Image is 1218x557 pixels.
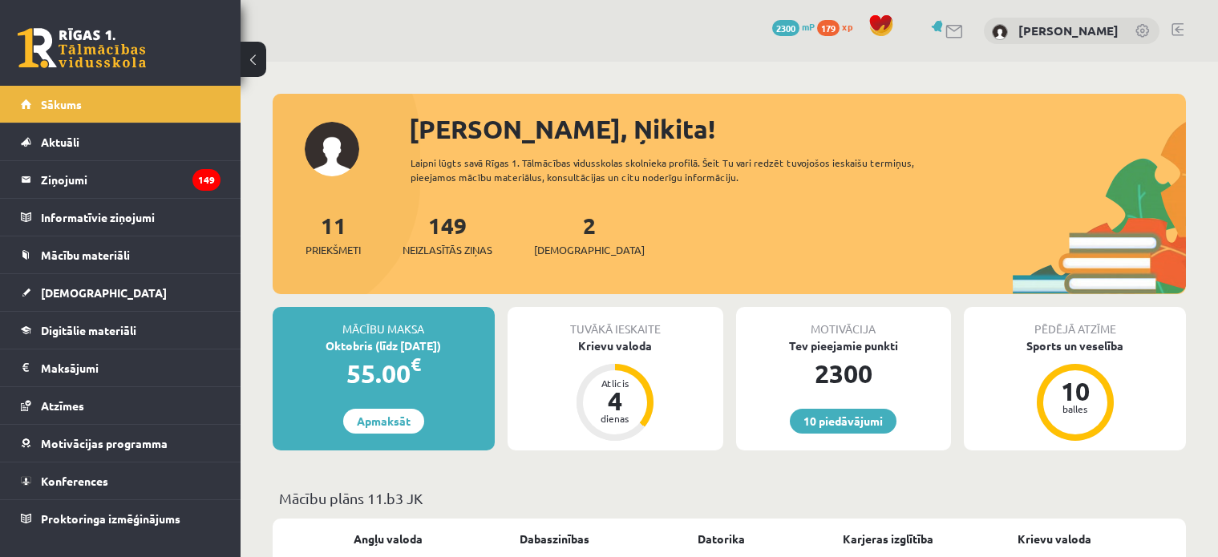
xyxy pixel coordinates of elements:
[41,323,136,337] span: Digitālie materiāli
[343,409,424,434] a: Apmaksāt
[1051,404,1099,414] div: balles
[403,211,492,258] a: 149Neizlasītās ziņas
[843,531,933,547] a: Karjeras izglītība
[411,155,958,184] div: Laipni lūgts savā Rīgas 1. Tālmācības vidusskolas skolnieka profilā. Šeit Tu vari redzēt tuvojošo...
[41,285,167,300] span: [DEMOGRAPHIC_DATA]
[772,20,799,36] span: 2300
[21,462,221,499] a: Konferences
[41,511,180,526] span: Proktoringa izmēģinājums
[736,337,952,354] div: Tev pieejamie punkti
[964,307,1186,337] div: Pēdējā atzīme
[698,531,745,547] a: Datorika
[520,531,589,547] a: Dabaszinības
[411,353,421,376] span: €
[41,349,221,386] legend: Maksājumi
[591,414,639,423] div: dienas
[534,242,645,258] span: [DEMOGRAPHIC_DATA]
[802,20,815,33] span: mP
[508,337,723,354] div: Krievu valoda
[736,307,952,337] div: Motivācija
[534,211,645,258] a: 2[DEMOGRAPHIC_DATA]
[409,110,1186,148] div: [PERSON_NAME], Ņikita!
[817,20,840,36] span: 179
[279,487,1180,509] p: Mācību plāns 11.b3 JK
[41,436,168,450] span: Motivācijas programma
[41,135,79,149] span: Aktuāli
[21,199,221,236] a: Informatīvie ziņojumi
[591,378,639,388] div: Atlicis
[508,307,723,337] div: Tuvākā ieskaite
[1051,378,1099,404] div: 10
[273,354,495,393] div: 55.00
[21,86,221,123] a: Sākums
[403,242,492,258] span: Neizlasītās ziņas
[21,425,221,462] a: Motivācijas programma
[21,387,221,424] a: Atzīmes
[41,199,221,236] legend: Informatīvie ziņojumi
[41,97,82,111] span: Sākums
[842,20,852,33] span: xp
[1018,22,1119,38] a: [PERSON_NAME]
[41,248,130,262] span: Mācību materiāli
[964,337,1186,443] a: Sports un veselība 10 balles
[21,161,221,198] a: Ziņojumi149
[306,211,361,258] a: 11Priekšmeti
[21,123,221,160] a: Aktuāli
[591,388,639,414] div: 4
[817,20,860,33] a: 179 xp
[192,169,221,191] i: 149
[1018,531,1091,547] a: Krievu valoda
[41,474,108,488] span: Konferences
[964,337,1186,354] div: Sports un veselība
[21,349,221,386] a: Maksājumi
[21,500,221,537] a: Proktoringa izmēģinājums
[41,161,221,198] legend: Ziņojumi
[18,28,146,68] a: Rīgas 1. Tālmācības vidusskola
[21,236,221,273] a: Mācību materiāli
[354,531,423,547] a: Angļu valoda
[790,409,896,434] a: 10 piedāvājumi
[772,20,815,33] a: 2300 mP
[41,398,84,413] span: Atzīmes
[736,354,952,393] div: 2300
[21,312,221,349] a: Digitālie materiāli
[508,337,723,443] a: Krievu valoda Atlicis 4 dienas
[992,24,1008,40] img: Ņikita Undenkovs
[306,242,361,258] span: Priekšmeti
[273,307,495,337] div: Mācību maksa
[21,274,221,311] a: [DEMOGRAPHIC_DATA]
[273,337,495,354] div: Oktobris (līdz [DATE])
